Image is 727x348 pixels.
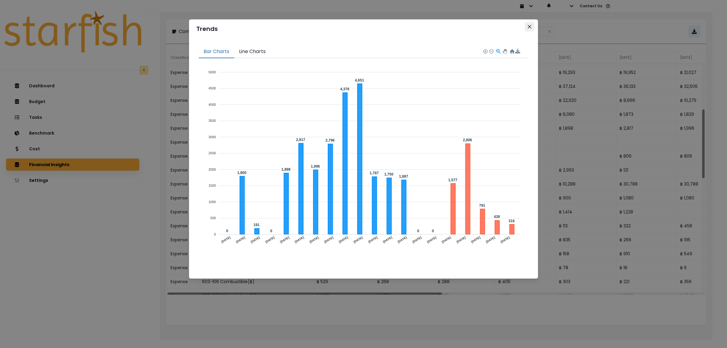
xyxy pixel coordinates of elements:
[489,49,493,53] div: Zoom Out
[485,236,496,244] tspan: [DATE]
[397,236,407,243] tspan: [DATE]
[309,236,319,244] tspan: [DATE]
[509,49,514,54] div: Reset Zoom
[353,236,363,244] tspan: [DATE]
[338,236,349,243] tspan: [DATE]
[189,19,538,38] header: Trends
[210,216,216,220] tspan: 500
[496,49,501,54] div: Selection Zoom
[208,119,216,122] tspan: 3500
[199,45,234,58] button: Bar Charts
[234,45,271,58] button: Line Charts
[208,103,216,106] tspan: 4000
[503,49,506,53] div: Panning
[265,236,275,244] tspan: [DATE]
[208,200,216,204] tspan: 1000
[427,236,437,244] tspan: [DATE]
[515,49,520,54] img: download-solid.76f27b67513bc6e4b1a02da61d3a2511.svg
[208,70,216,74] tspan: 5000
[235,236,246,244] tspan: [DATE]
[208,135,216,139] tspan: 3000
[382,236,393,243] tspan: [DATE]
[208,168,216,171] tspan: 2000
[368,236,378,243] tspan: [DATE]
[470,236,481,243] tspan: [DATE]
[324,236,334,244] tspan: [DATE]
[208,184,216,187] tspan: 1500
[214,233,216,236] tspan: 0
[280,236,290,244] tspan: [DATE]
[483,49,487,53] div: Zoom In
[208,151,216,155] tspan: 2500
[412,236,422,244] tspan: [DATE]
[456,236,466,244] tspan: [DATE]
[525,22,534,32] button: Close
[515,49,520,54] div: Menu
[250,236,261,244] tspan: [DATE]
[500,236,510,244] tspan: [DATE]
[221,236,231,243] tspan: [DATE]
[208,86,216,90] tspan: 4500
[294,236,304,243] tspan: [DATE]
[441,236,451,244] tspan: [DATE]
